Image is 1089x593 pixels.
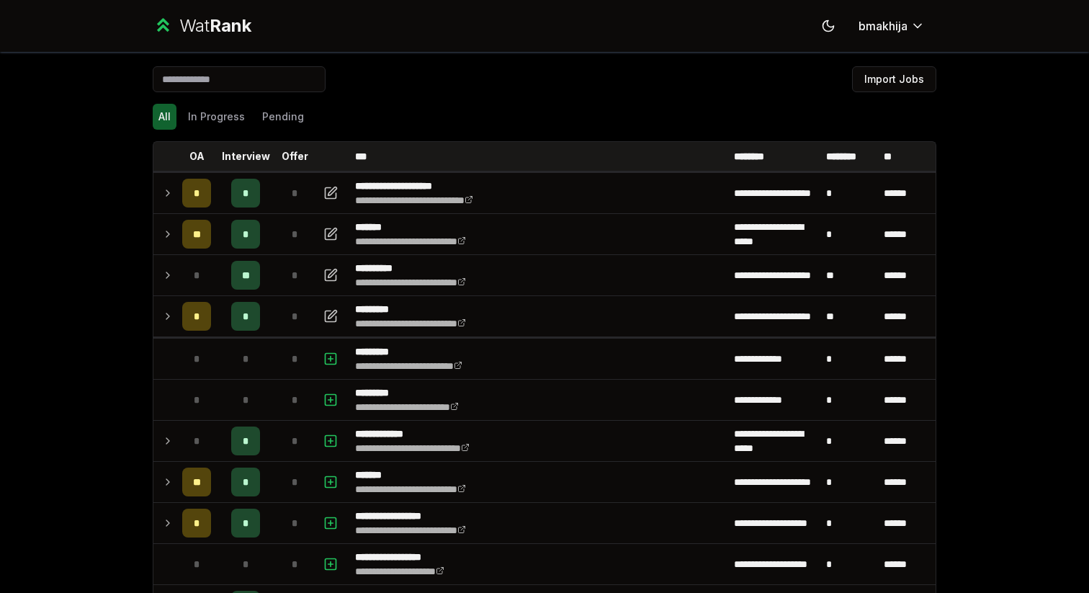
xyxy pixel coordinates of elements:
button: In Progress [182,104,251,130]
button: All [153,104,176,130]
div: Wat [179,14,251,37]
button: bmakhija [847,13,936,39]
a: WatRank [153,14,251,37]
p: Offer [282,149,308,164]
p: OA [189,149,205,164]
button: Import Jobs [852,66,936,92]
span: Rank [210,15,251,36]
p: Interview [222,149,270,164]
button: Pending [256,104,310,130]
span: bmakhija [859,17,907,35]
